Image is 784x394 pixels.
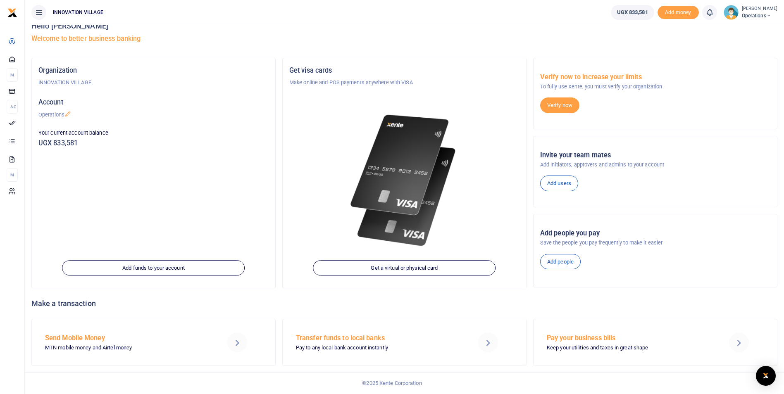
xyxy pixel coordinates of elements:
p: Your current account balance [38,129,269,137]
h5: Verify now to increase your limits [540,73,770,81]
h5: Organization [38,66,269,75]
li: M [7,168,18,182]
div: Open Intercom Messenger [756,366,776,386]
p: Pay to any local bank account instantly [296,344,457,352]
h5: Transfer funds to local banks [296,334,457,342]
li: Wallet ballance [608,5,658,20]
h5: Welcome to better business banking [31,35,777,43]
p: To fully use Xente, you must verify your organization [540,83,770,91]
p: Add initiators, approvers and admins to your account [540,161,770,169]
h4: Hello [PERSON_NAME] [31,21,777,31]
span: UGX 833,581 [617,8,648,17]
a: Transfer funds to local banks Pay to any local bank account instantly [282,319,527,366]
span: INNOVATION VILLAGE [50,9,107,16]
li: M [7,68,18,82]
a: Add funds to your account [62,260,245,276]
p: Make online and POS payments anywhere with VISA [289,78,519,87]
h5: Add people you pay [540,229,770,237]
img: xente-_physical_cards.png [347,107,462,254]
h5: Get visa cards [289,66,519,75]
a: Add people [540,254,581,270]
h5: Invite your team mates [540,151,770,159]
a: Add money [658,9,699,15]
h5: Send Mobile Money [45,334,206,342]
span: Add money [658,6,699,19]
h5: Pay your business bills [547,334,708,342]
p: Keep your utilities and taxes in great shape [547,344,708,352]
a: Get a virtual or physical card [313,260,496,276]
a: Add users [540,176,578,191]
small: [PERSON_NAME] [742,5,777,12]
img: logo-small [7,8,17,18]
li: Ac [7,100,18,114]
img: profile-user [724,5,739,20]
h4: Make a transaction [31,299,777,308]
a: UGX 833,581 [611,5,654,20]
h5: Account [38,98,269,107]
p: Save the people you pay frequently to make it easier [540,239,770,247]
li: Toup your wallet [658,6,699,19]
p: INNOVATION VILLAGE [38,78,269,87]
a: logo-small logo-large logo-large [7,9,17,15]
span: Operations [742,12,777,19]
a: Send Mobile Money MTN mobile money and Airtel money [31,319,276,366]
h5: UGX 833,581 [38,139,269,147]
a: Pay your business bills Keep your utilities and taxes in great shape [533,319,777,366]
p: MTN mobile money and Airtel money [45,344,206,352]
a: Verify now [540,97,579,113]
a: profile-user [PERSON_NAME] Operations [724,5,777,20]
p: Operations [38,111,269,119]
